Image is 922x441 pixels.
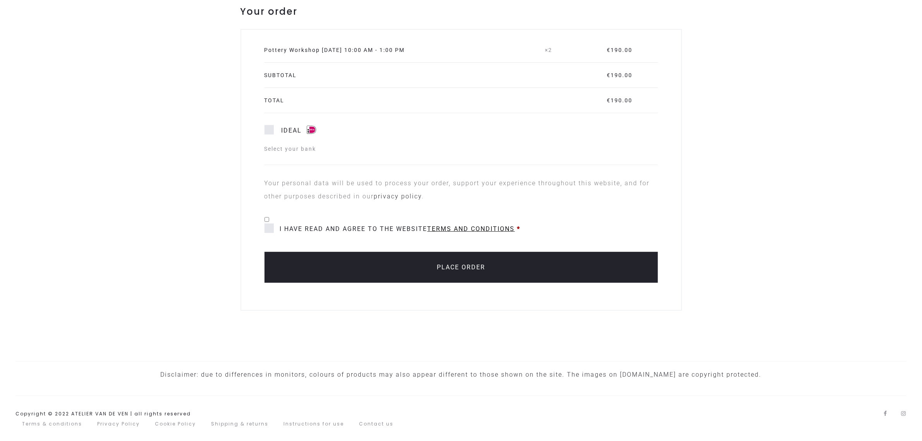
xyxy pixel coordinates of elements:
a: Contact us [359,420,393,427]
span: I have read and agree to the website [264,224,515,234]
label: iDEAL [264,126,318,135]
bdi: 190.00 [607,47,632,53]
a: Shipping & returns [211,420,268,427]
abbr: required [517,225,521,233]
input: I have read and agree to the websiteterms and conditions * [264,217,270,222]
a: Instructions for use [283,420,344,427]
bdi: 190.00 [607,97,632,103]
span: ×2 [545,47,552,53]
div: Copyright © 2022 ATELIER VAN DE VEN | all rights reserved [15,409,191,419]
a: terms and conditions [428,225,515,233]
div: Select your bank [264,145,658,153]
a: Privacy Policy [97,420,140,427]
td: Pottery Workshop [DATE] 10:00 AM - 1:00 PM [264,38,545,62]
th: Total [264,88,545,113]
a: Cookie Policy [155,420,196,427]
bdi: 190.00 [607,72,632,78]
a: Terms & conditions [22,420,82,427]
th: Subtotal [264,62,545,88]
button: Place order [264,252,658,283]
span: € [607,72,611,78]
p: Your personal data will be used to process your order, support your experience throughout this we... [264,177,658,203]
span: € [607,97,611,103]
h3: Your order [240,6,682,29]
a: privacy policy [374,193,422,200]
span: € [607,47,611,53]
